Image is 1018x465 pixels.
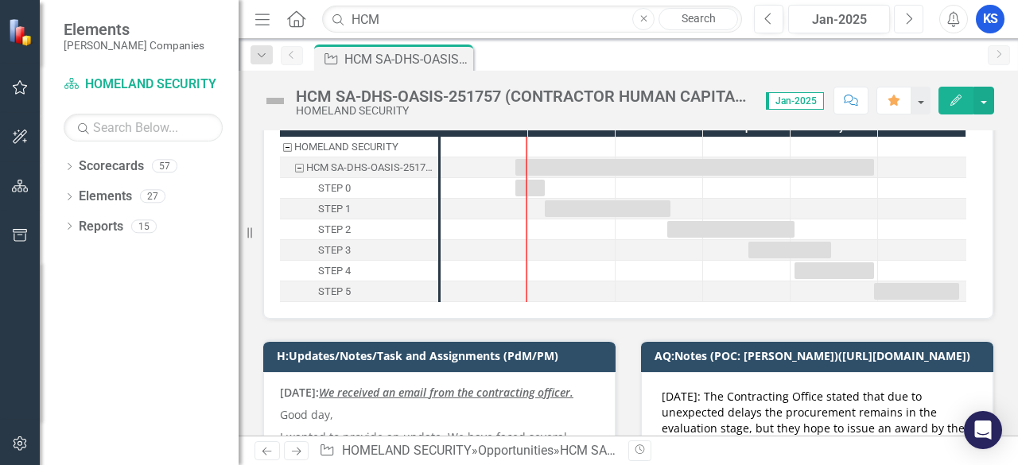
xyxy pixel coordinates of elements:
div: Task: Start date: 2025-01-27 End date: 2025-05-30 [515,159,874,176]
input: Search Below... [64,114,223,141]
div: 15 [131,219,157,233]
div: Task: Start date: 2025-04-16 End date: 2025-05-15 [280,240,438,261]
div: Open Intercom Messenger [964,411,1002,449]
em: We received an email from the contracting officer. [319,385,573,400]
div: Task: Start date: 2025-05-02 End date: 2025-05-30 [795,262,874,279]
div: STEP 1 [280,199,438,219]
div: HCM SA-DHS-OASIS-251757 (CONTRACTOR HUMAN CAPITAL MANAGEMENT SEGMENT ARCHITECTURE SUPPORT SERVICE... [280,157,438,178]
h3: H:Updates/Notes/Task and Assignments (PdM/PM) [277,350,608,362]
button: KS [976,5,1004,33]
h3: AQ:Notes (POC: [PERSON_NAME])([URL][DOMAIN_NAME]) [655,350,985,362]
div: Task: Start date: 2025-02-06 End date: 2025-03-20 [280,199,438,219]
a: HOMELAND SECURITY [342,443,472,458]
div: STEP 3 [318,240,351,261]
div: Task: Start date: 2025-03-19 End date: 2025-05-02 [280,219,438,240]
div: HCM SA-DHS-OASIS-251757 (CONTRACTOR HUMAN CAPITAL MANAGEMENT SEGMENT ARCHITECTURE SUPPORT SERVICE... [306,157,433,178]
div: HOMELAND SECURITY [294,137,398,157]
div: HOMELAND SECURITY [280,137,438,157]
div: STEP 1 [318,199,351,219]
div: 57 [152,160,177,173]
a: Elements [79,188,132,206]
span: Elements [64,20,204,39]
div: Task: Start date: 2025-03-19 End date: 2025-05-02 [667,221,795,238]
input: Search ClearPoint... [322,6,742,33]
div: STEP 0 [318,178,351,199]
div: STEP 4 [280,261,438,281]
button: Jan-2025 [788,5,890,33]
strong: [DATE]: [280,385,573,400]
div: HCM SA-DHS-OASIS-251757 (CONTRACTOR HUMAN CAPITAL MANAGEMENT SEGMENT ARCHITECTURE SUPPORT SERVICE... [344,49,469,69]
div: Task: Start date: 2025-04-16 End date: 2025-05-15 [748,242,831,258]
div: HOMELAND SECURITY [296,105,750,117]
div: STEP 5 [318,281,351,302]
div: Task: Start date: 2025-05-30 End date: 2025-06-28 [280,281,438,302]
a: Opportunities [478,443,554,458]
div: Task: Start date: 2025-05-30 End date: 2025-06-28 [874,283,959,300]
div: » » [319,442,616,460]
div: Task: Start date: 2025-02-06 End date: 2025-03-20 [545,200,670,217]
a: Search [659,8,738,30]
div: Task: HOMELAND SECURITY Start date: 2025-01-27 End date: 2025-01-28 [280,137,438,157]
div: STEP 2 [318,219,351,240]
div: STEP 4 [318,261,351,281]
div: STEP 2 [280,219,438,240]
div: Task: Start date: 2025-01-27 End date: 2025-02-06 [515,180,545,196]
div: STEP 0 [280,178,438,199]
div: HCM SA-DHS-OASIS-251757 (CONTRACTOR HUMAN CAPITAL MANAGEMENT SEGMENT ARCHITECTURE SUPPORT SERVICE... [296,87,750,105]
div: STEP 3 [280,240,438,261]
img: ClearPoint Strategy [7,17,36,46]
div: Task: Start date: 2025-01-27 End date: 2025-05-30 [280,157,438,178]
p: Good day, [280,404,599,426]
a: HOMELAND SECURITY [64,76,223,94]
a: Reports [79,218,123,236]
div: [DATE]: The Contracting Office stated that due to unexpected delays the procurement remains in th... [662,389,973,452]
div: Jan-2025 [794,10,884,29]
div: STEP 5 [280,281,438,302]
img: Not Defined [262,88,288,114]
span: Jan-2025 [766,92,824,110]
div: Task: Start date: 2025-05-02 End date: 2025-05-30 [280,261,438,281]
a: Scorecards [79,157,144,176]
small: [PERSON_NAME] Companies [64,39,204,52]
div: Task: Start date: 2025-01-27 End date: 2025-02-06 [280,178,438,199]
div: 27 [140,190,165,203]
